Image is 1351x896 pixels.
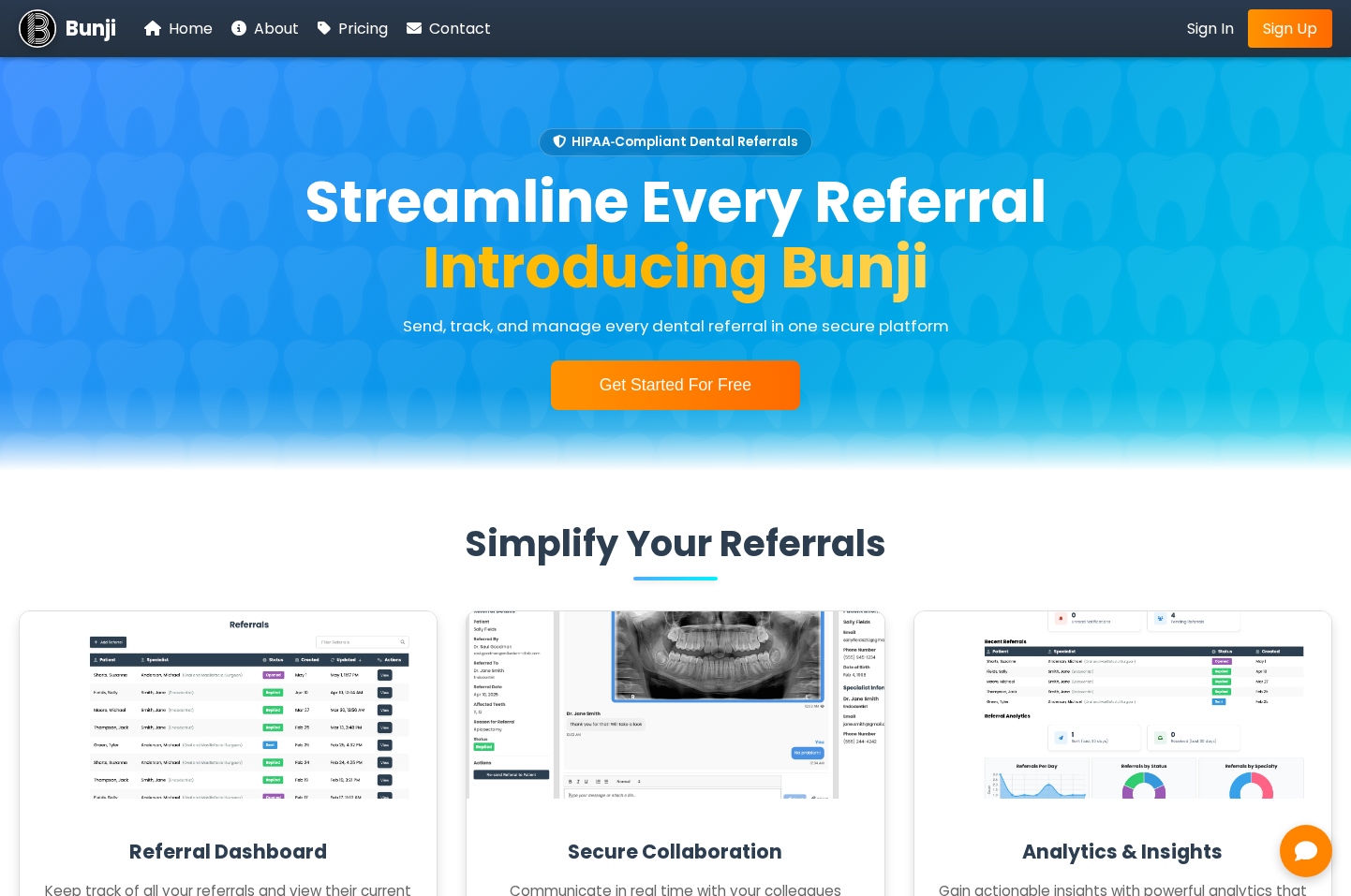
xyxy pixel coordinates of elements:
[1187,17,1234,40] a: Sign In
[38,837,418,866] h3: Referral Dashboard
[169,18,213,39] span: Home
[1280,825,1332,877] button: Open chat
[467,611,926,799] img: Secure Collaboration screenshot
[20,611,479,799] img: Referral Dashboard screenshot
[1187,18,1234,39] span: Sign In
[304,162,1047,242] span: Streamline Every Referral
[403,314,949,338] p: Send, track, and manage every dental referral in one secure platform
[318,17,388,40] a: Pricing
[338,18,388,39] span: Pricing
[231,17,299,40] a: About
[539,128,813,156] span: HIPAA‑Compliant Dental Referrals
[407,17,491,40] a: Contact
[933,837,1313,866] h3: Analytics & Insights
[1248,9,1332,48] a: Sign Up
[150,522,1201,566] h2: Simplify Your Referrals
[19,9,56,47] img: Bunji Dental Referral Management
[551,360,800,410] button: Get Started For Free
[19,9,116,47] a: Bunji
[429,18,491,39] span: Contact
[66,13,116,44] span: Bunji
[144,17,213,40] a: Home
[485,837,865,866] h3: Secure Collaboration
[1263,18,1317,39] span: Sign Up
[423,228,928,307] span: Introducing Bunji
[254,18,299,39] span: About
